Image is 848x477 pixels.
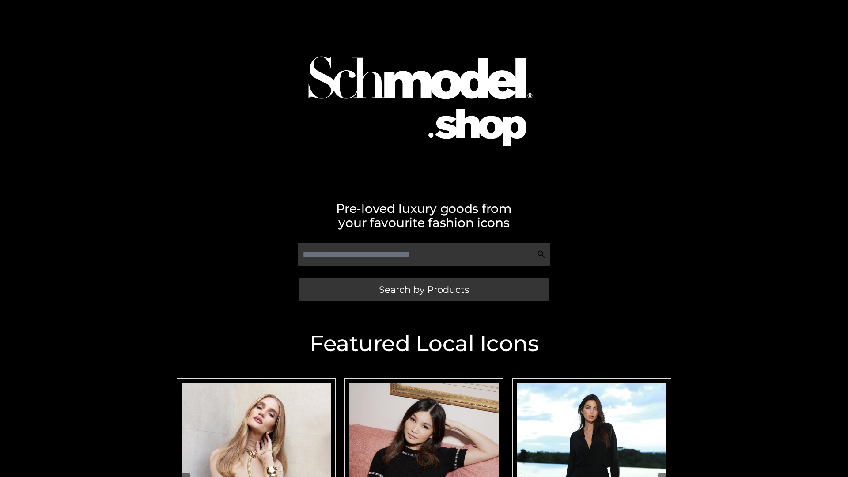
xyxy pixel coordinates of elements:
span: Search by Products [379,285,469,294]
img: Search Icon [537,250,546,259]
a: Search by Products [299,278,549,301]
h2: Pre-loved luxury goods from your favourite fashion icons [172,201,676,230]
h2: Featured Local Icons​ [172,333,676,355]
